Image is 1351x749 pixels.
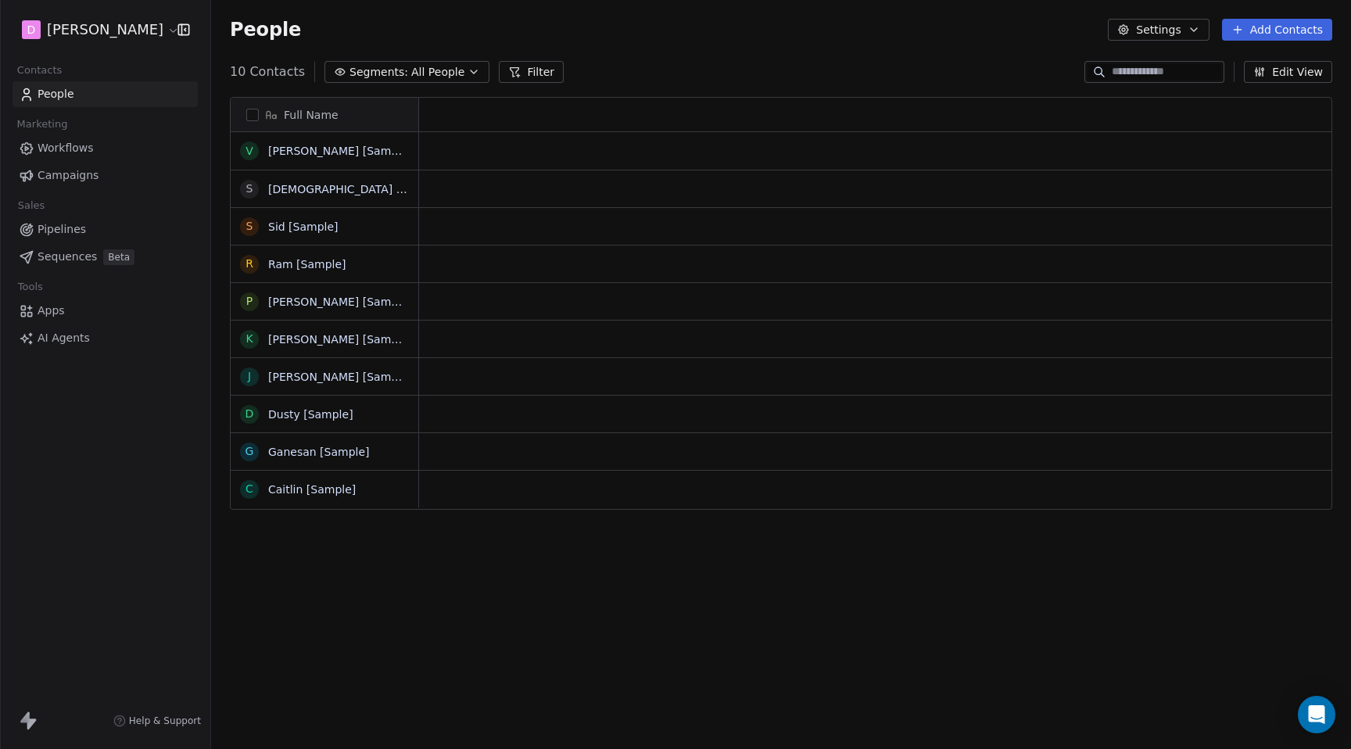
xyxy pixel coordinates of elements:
[268,145,412,157] a: [PERSON_NAME] [Sample]
[13,298,198,324] a: Apps
[38,167,99,184] span: Campaigns
[38,330,90,346] span: AI Agents
[38,249,97,265] span: Sequences
[10,59,69,82] span: Contacts
[38,221,86,238] span: Pipelines
[268,371,412,383] a: [PERSON_NAME] [Sample]
[113,715,201,727] a: Help & Support
[11,194,52,217] span: Sales
[245,481,253,497] div: C
[268,446,370,458] a: Ganesan [Sample]
[284,107,339,123] span: Full Name
[246,218,253,235] div: S
[268,296,412,308] a: [PERSON_NAME] [Sample]
[38,86,74,102] span: People
[246,293,253,310] div: P
[13,163,198,188] a: Campaigns
[27,22,36,38] span: D
[13,244,198,270] a: SequencesBeta
[230,63,305,81] span: 10 Contacts
[13,135,198,161] a: Workflows
[230,18,301,41] span: People
[245,143,253,159] div: V
[245,443,254,460] div: G
[13,81,198,107] a: People
[13,325,198,351] a: AI Agents
[47,20,163,40] span: [PERSON_NAME]
[268,220,339,233] a: Sid [Sample]
[245,256,253,272] div: R
[1298,696,1335,733] div: Open Intercom Messenger
[1244,61,1332,83] button: Edit View
[11,275,49,299] span: Tools
[268,333,412,346] a: [PERSON_NAME] [Sample]
[1108,19,1209,41] button: Settings
[1222,19,1332,41] button: Add Contacts
[268,483,356,496] a: Caitlin [Sample]
[38,140,94,156] span: Workflows
[248,368,251,385] div: J
[268,183,446,195] a: [DEMOGRAPHIC_DATA] [Sample]
[411,64,464,81] span: All People
[499,61,564,83] button: Filter
[13,217,198,242] a: Pipelines
[129,715,201,727] span: Help & Support
[268,408,353,421] a: Dusty [Sample]
[19,16,167,43] button: D[PERSON_NAME]
[103,249,134,265] span: Beta
[245,406,254,422] div: D
[245,331,253,347] div: K
[246,181,253,197] div: S
[349,64,408,81] span: Segments:
[268,258,346,271] a: Ram [Sample]
[231,98,418,131] div: Full Name
[38,303,65,319] span: Apps
[10,113,74,136] span: Marketing
[231,132,419,719] div: grid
